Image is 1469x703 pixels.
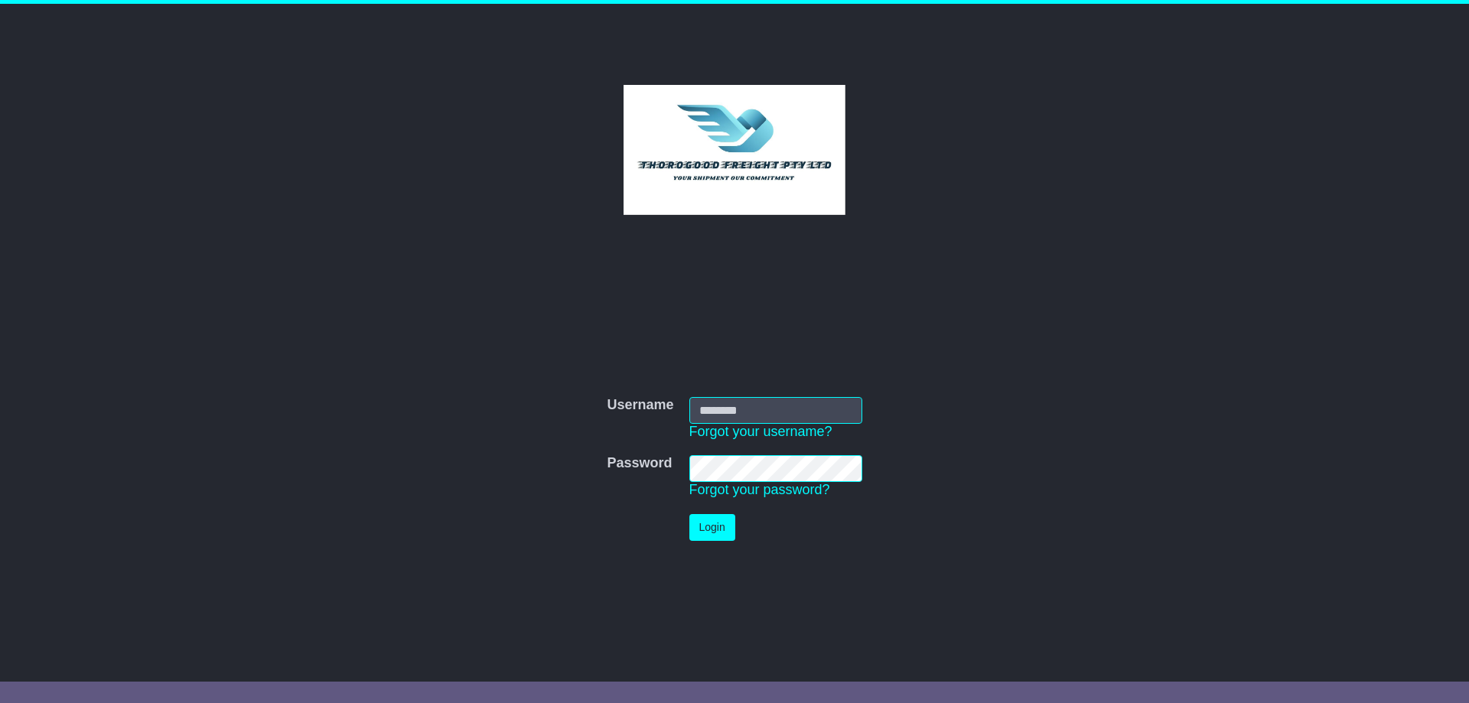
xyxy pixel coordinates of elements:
[689,514,735,541] button: Login
[607,397,673,414] label: Username
[607,455,672,472] label: Password
[689,482,830,497] a: Forgot your password?
[689,424,832,439] a: Forgot your username?
[624,85,846,215] img: Thorogood Freight Pty Ltd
